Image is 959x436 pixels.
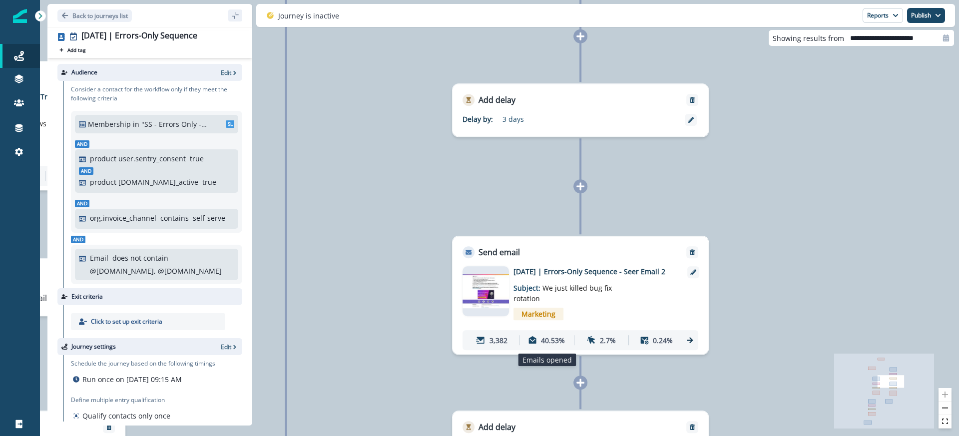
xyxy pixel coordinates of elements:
button: sidebar collapse toggle [228,9,242,21]
button: Remove [684,96,700,103]
span: And [75,200,89,207]
p: 3 days [502,114,627,124]
span: Marketing [513,308,563,320]
div: Add delayRemoveDelay by:3 days [452,83,709,137]
span: We just killed bug fix rotation [513,283,612,303]
button: zoom out [939,402,952,415]
p: Audience [71,68,97,77]
button: Reports [863,8,903,23]
button: fit view [939,415,952,429]
p: Exit criteria [71,292,103,301]
p: Add delay [479,421,515,433]
p: Send email [479,246,520,258]
p: Showing results from [773,33,844,43]
p: Edit [221,343,231,351]
p: @[DOMAIN_NAME], @[DOMAIN_NAME] [90,266,222,276]
p: Run once on [DATE] 09:15 AM [82,374,182,385]
p: product user.sentry_consent [90,153,186,164]
p: Schedule the journey based on the following timings [71,359,215,368]
button: Edit [221,68,238,77]
p: Add delay [479,94,515,106]
p: does not contain [112,253,168,263]
button: Publish [907,8,945,23]
img: Inflection [13,9,27,23]
p: [DATE] | Errors-Only Sequence - Seer Email 2 [513,266,673,277]
button: Add tag [57,46,87,54]
div: Send emailRemoveemail asset unavailable[DATE] | Errors-Only Sequence - Seer Email 2Subject: We ju... [452,236,709,355]
p: 3,382 [489,335,507,346]
p: "SS - Errors Only - Raised Money" [141,119,208,129]
p: contains [160,213,189,223]
p: true [202,177,216,187]
p: Define multiple entry qualification [71,396,172,405]
button: Remove [684,424,700,431]
p: Subject: [513,277,638,304]
button: Remove [684,249,700,256]
p: Add tag [67,47,85,53]
p: 0.24% [653,335,673,346]
span: SL [226,120,235,128]
p: 2.7% [600,335,616,346]
p: Consider a contact for the workflow only if they meet the following criteria [71,85,242,103]
p: product [DOMAIN_NAME]_active [90,177,198,187]
p: Click to set up exit criteria [91,317,162,326]
p: true [190,153,204,164]
p: in [133,119,139,129]
p: Membership [88,119,131,129]
p: Qualify contacts only once [82,411,170,421]
div: [DATE] | Errors-Only Sequence [81,31,197,42]
p: Email [90,253,108,263]
button: Edit [221,343,238,351]
p: Back to journeys list [72,11,128,20]
button: Go back [57,9,132,22]
p: Delay by: [463,114,502,124]
img: email asset unavailable [463,274,509,309]
p: 40.53% [541,335,565,346]
span: And [71,236,85,243]
p: Edit [221,68,231,77]
button: Remove [101,424,117,431]
p: Journey settings [71,342,116,351]
p: self-serve [193,213,225,223]
p: Journey is inactive [278,10,339,21]
p: org.invoice_channel [90,213,156,223]
span: And [75,140,89,148]
span: And [79,167,93,175]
